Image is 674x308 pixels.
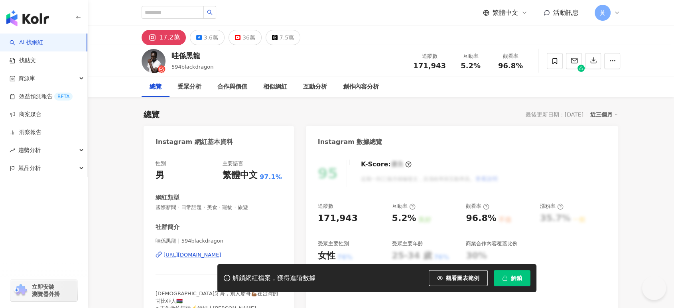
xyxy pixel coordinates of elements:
[13,284,28,297] img: chrome extension
[343,82,379,92] div: 創作內容分析
[392,212,416,225] div: 5.2%
[493,8,518,17] span: 繁體中文
[260,173,282,182] span: 97.1%
[466,212,496,225] div: 96.8%
[318,240,349,247] div: 受眾主要性別
[318,212,358,225] div: 171,943
[156,237,282,245] span: 哇係黑龍 | 594blackdragon
[495,52,526,60] div: 觀看率
[263,82,287,92] div: 相似網紅
[217,82,247,92] div: 合作與價值
[466,203,489,210] div: 觀看率
[177,82,201,92] div: 受眾分析
[494,270,530,286] button: 解鎖
[156,160,166,167] div: 性別
[466,240,518,247] div: 商業合作內容覆蓋比例
[171,51,213,61] div: 哇係黑龍
[526,111,583,118] div: 最後更新日期：[DATE]
[10,128,41,136] a: 洞察報告
[303,82,327,92] div: 互動分析
[540,203,564,210] div: 漲粉率
[498,62,523,70] span: 96.8%
[142,49,166,73] img: KOL Avatar
[413,52,446,60] div: 追蹤數
[455,52,486,60] div: 互動率
[461,62,481,70] span: 5.2%
[171,64,213,70] span: 594blackdragon
[144,109,160,120] div: 總覽
[361,160,412,169] div: K-Score :
[511,275,522,281] span: 解鎖
[32,283,60,298] span: 立即安裝 瀏覽器外掛
[10,148,15,153] span: rise
[142,30,186,45] button: 17.2萬
[164,251,221,259] div: [URL][DOMAIN_NAME]
[156,138,233,146] div: Instagram 網紅基本資料
[10,111,41,118] a: 商案媒合
[318,203,333,210] div: 追蹤數
[18,141,41,159] span: 趨勢分析
[229,30,262,45] button: 36萬
[10,57,36,65] a: 找貼文
[156,169,164,182] div: 男
[159,32,180,43] div: 17.2萬
[156,223,179,231] div: 社群簡介
[156,251,282,259] a: [URL][DOMAIN_NAME]
[18,69,35,87] span: 資源庫
[6,10,49,26] img: logo
[190,30,225,45] button: 3.6萬
[156,204,282,211] span: 國際新聞 · 日常話題 · 美食 · 寵物 · 旅遊
[10,39,43,47] a: searchAI 找網紅
[18,159,41,177] span: 競品分析
[318,250,335,262] div: 女性
[10,93,73,101] a: 效益預測報告BETA
[242,32,255,43] div: 36萬
[413,61,446,70] span: 171,943
[392,240,423,247] div: 受眾主要年齡
[600,8,605,17] span: 黃
[223,160,243,167] div: 主要語言
[553,9,579,16] span: 活動訊息
[318,138,382,146] div: Instagram 數據總覽
[280,32,294,43] div: 7.5萬
[223,169,258,182] div: 繁體中文
[429,270,488,286] button: 觀看圖表範例
[156,193,179,202] div: 網紅類型
[590,109,618,120] div: 近三個月
[266,30,300,45] button: 7.5萬
[446,275,479,281] span: 觀看圖表範例
[204,32,218,43] div: 3.6萬
[233,274,315,282] div: 解鎖網紅檔案，獲得進階數據
[392,203,415,210] div: 互動率
[207,10,213,15] span: search
[10,280,77,301] a: chrome extension立即安裝 瀏覽器外掛
[150,82,162,92] div: 總覽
